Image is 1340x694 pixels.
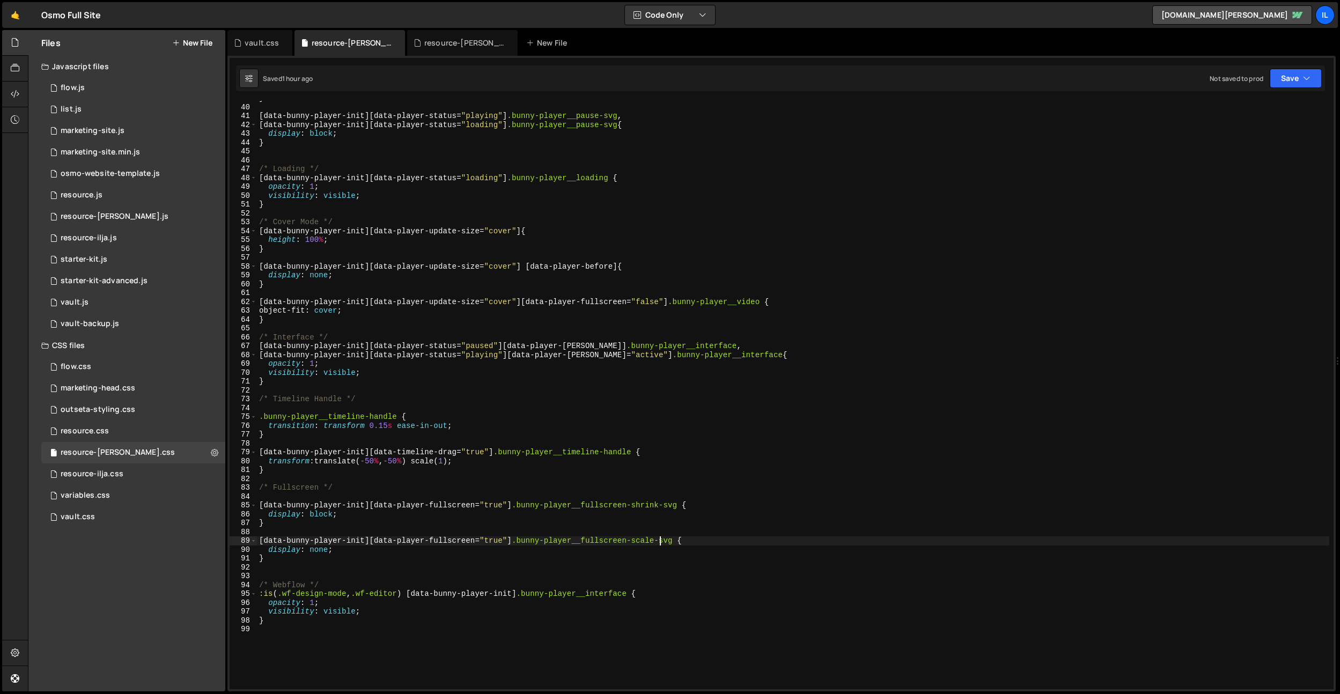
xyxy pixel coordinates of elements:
[230,359,257,368] div: 69
[28,335,225,356] div: CSS files
[230,430,257,439] div: 77
[2,2,28,28] a: 🤙
[230,625,257,634] div: 99
[230,253,257,262] div: 57
[230,422,257,431] div: 76
[230,412,257,422] div: 75
[230,200,257,209] div: 51
[61,448,175,457] div: resource-[PERSON_NAME].css
[245,38,279,48] div: vault.css
[230,519,257,528] div: 87
[41,270,225,292] div: 10598/44726.js
[282,74,313,83] div: 1 hour ago
[61,105,82,114] div: list.js
[230,271,257,280] div: 59
[1315,5,1335,25] a: Il
[526,38,571,48] div: New File
[41,463,225,485] div: 10598/27703.css
[61,298,89,307] div: vault.js
[230,262,257,271] div: 58
[230,377,257,386] div: 71
[230,466,257,475] div: 81
[41,99,225,120] div: 10598/26158.js
[230,528,257,537] div: 88
[230,280,257,289] div: 60
[230,165,257,174] div: 47
[424,38,505,48] div: resource-[PERSON_NAME].js
[230,510,257,519] div: 86
[625,5,715,25] button: Code Only
[41,292,225,313] div: 10598/24130.js
[41,378,225,399] div: 10598/28175.css
[230,386,257,395] div: 72
[61,276,148,286] div: starter-kit-advanced.js
[230,209,257,218] div: 52
[230,182,257,191] div: 49
[61,512,95,522] div: vault.css
[172,39,212,47] button: New File
[312,38,392,48] div: resource-[PERSON_NAME].css
[230,218,257,227] div: 53
[230,545,257,555] div: 90
[61,233,117,243] div: resource-ilja.js
[41,206,225,227] div: 10598/27701.js
[61,491,110,500] div: variables.css
[230,245,257,254] div: 56
[230,616,257,625] div: 98
[1270,69,1322,88] button: Save
[230,306,257,315] div: 63
[61,362,91,372] div: flow.css
[61,212,168,222] div: resource-[PERSON_NAME].js
[230,581,257,590] div: 94
[230,129,257,138] div: 43
[41,249,225,270] div: 10598/44660.js
[61,169,160,179] div: osmo-website-template.js
[230,404,257,413] div: 74
[61,126,124,136] div: marketing-site.js
[230,191,257,201] div: 50
[61,255,107,264] div: starter-kit.js
[230,156,257,165] div: 46
[230,351,257,360] div: 68
[230,554,257,563] div: 91
[230,563,257,572] div: 92
[61,426,109,436] div: resource.css
[230,501,257,510] div: 85
[41,120,225,142] div: 10598/28174.js
[61,319,119,329] div: vault-backup.js
[230,235,257,245] div: 55
[61,405,135,415] div: outseta-styling.css
[230,368,257,378] div: 70
[61,83,85,93] div: flow.js
[61,383,135,393] div: marketing-head.css
[230,492,257,501] div: 84
[230,324,257,333] div: 65
[230,103,257,112] div: 40
[41,313,225,335] div: 10598/25101.js
[41,227,225,249] div: 10598/27700.js
[230,439,257,448] div: 78
[230,333,257,342] div: 66
[230,536,257,545] div: 89
[230,448,257,457] div: 79
[230,227,257,236] div: 54
[41,506,225,528] div: 10598/25099.css
[230,589,257,599] div: 95
[230,457,257,466] div: 80
[230,315,257,324] div: 64
[41,485,225,506] div: 10598/27496.css
[1152,5,1312,25] a: [DOMAIN_NAME][PERSON_NAME]
[1210,74,1263,83] div: Not saved to prod
[41,37,61,49] h2: Files
[263,74,313,83] div: Saved
[230,599,257,608] div: 96
[230,289,257,298] div: 61
[41,356,225,378] div: 10598/27345.css
[41,399,225,420] div: 10598/27499.css
[230,572,257,581] div: 93
[230,342,257,351] div: 67
[230,483,257,492] div: 83
[230,112,257,121] div: 41
[41,420,225,442] div: 10598/27699.css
